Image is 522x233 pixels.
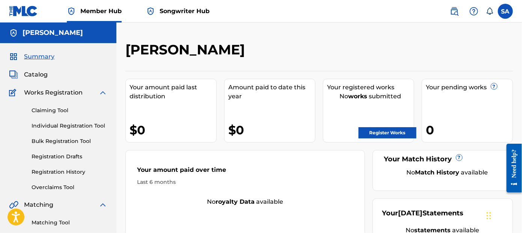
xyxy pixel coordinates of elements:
strong: Match History [415,169,460,176]
div: Your pending works [426,83,513,92]
img: help [469,7,478,16]
div: Your registered works [327,83,414,92]
img: Accounts [9,29,18,38]
span: Member Hub [80,7,122,15]
span: ? [456,155,462,161]
span: Catalog [24,70,48,79]
div: $0 [130,122,216,138]
strong: works [349,93,368,100]
div: Your amount paid over time [137,165,353,178]
div: No submitted [327,92,414,101]
span: [DATE] [398,209,423,217]
div: Your Match History [382,154,504,164]
a: Public Search [447,4,462,19]
img: Summary [9,52,18,61]
a: Registration Drafts [32,153,107,161]
a: Registration History [32,168,107,176]
img: Works Registration [9,88,19,97]
img: MLC Logo [9,6,38,17]
h5: Shawn Ashcraft [23,29,83,37]
img: Catalog [9,70,18,79]
span: Matching [24,200,53,209]
a: Matching Tool [32,219,107,227]
iframe: Resource Center [501,138,522,198]
div: Drag [487,204,491,227]
a: Overclaims Tool [32,183,107,191]
img: Top Rightsholder [67,7,76,16]
div: Help [466,4,481,19]
a: CatalogCatalog [9,70,48,79]
a: SummarySummary [9,52,54,61]
h2: [PERSON_NAME] [125,41,249,58]
a: Bulk Registration Tool [32,137,107,145]
div: Last 6 months [137,178,353,186]
div: No available [392,168,504,177]
div: User Menu [498,4,513,19]
strong: royalty data [216,198,255,205]
span: Works Registration [24,88,83,97]
span: Summary [24,52,54,61]
a: Register Works [359,127,416,138]
img: expand [98,88,107,97]
div: Notifications [486,8,493,15]
div: No available [126,197,365,206]
span: ? [491,83,497,89]
img: search [450,7,459,16]
img: Top Rightsholder [146,7,155,16]
a: Individual Registration Tool [32,122,107,130]
div: Your Statements [382,208,464,218]
img: expand [98,200,107,209]
span: Songwriter Hub [160,7,210,15]
div: Your amount paid last distribution [130,83,216,101]
div: 0 [426,122,513,138]
img: Matching [9,200,18,209]
iframe: Chat Widget [484,197,522,233]
div: Amount paid to date this year [228,83,315,101]
a: Claiming Tool [32,107,107,114]
div: $0 [228,122,315,138]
